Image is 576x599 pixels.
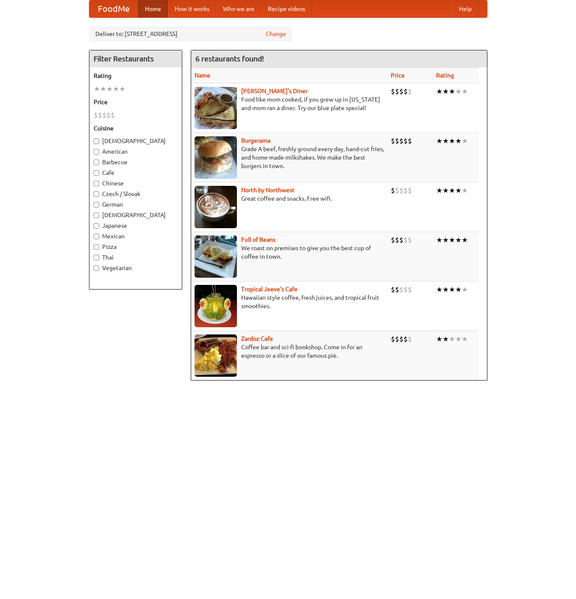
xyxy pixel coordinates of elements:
[455,186,462,195] li: ★
[399,334,403,344] li: $
[195,194,384,203] p: Great coffee and snacks. Free wifi.
[195,186,237,228] img: north.jpg
[391,235,395,245] li: $
[94,170,99,176] input: Cafe
[403,235,408,245] li: $
[106,110,111,120] li: $
[449,285,455,294] li: ★
[94,84,100,94] li: ★
[195,72,210,79] a: Name
[94,234,99,239] input: Mexican
[395,87,399,96] li: $
[94,179,178,188] label: Chinese
[403,186,408,195] li: $
[94,211,178,219] label: [DEMOGRAPHIC_DATA]
[241,137,270,144] a: Burgerama
[436,334,442,344] li: ★
[391,285,395,294] li: $
[94,244,99,250] input: Pizza
[455,87,462,96] li: ★
[395,186,399,195] li: $
[241,187,295,193] a: North by Northwest
[94,138,99,144] input: [DEMOGRAPHIC_DATA]
[391,136,395,146] li: $
[94,232,178,240] label: Mexican
[449,186,455,195] li: ★
[94,98,178,106] h5: Price
[94,158,178,166] label: Barbecue
[261,0,312,17] a: Recipe videos
[391,334,395,344] li: $
[395,334,399,344] li: $
[399,235,403,245] li: $
[449,334,455,344] li: ★
[436,87,442,96] li: ★
[138,0,168,17] a: Home
[436,136,442,146] li: ★
[455,334,462,344] li: ★
[168,0,216,17] a: How it works
[195,145,384,170] p: Grade A beef, freshly ground every day, hand-cut fries, and home-made milkshakes. We make the bes...
[462,235,468,245] li: ★
[462,136,468,146] li: ★
[408,186,412,195] li: $
[216,0,261,17] a: Who we are
[94,264,178,272] label: Vegetarian
[455,285,462,294] li: ★
[449,235,455,245] li: ★
[442,186,449,195] li: ★
[391,186,395,195] li: $
[408,334,412,344] li: $
[455,136,462,146] li: ★
[195,136,237,179] img: burgerama.jpg
[89,50,182,67] h4: Filter Restaurants
[195,235,237,278] img: beans.jpg
[399,285,403,294] li: $
[449,136,455,146] li: ★
[119,84,125,94] li: ★
[94,160,99,165] input: Barbecue
[462,186,468,195] li: ★
[462,334,468,344] li: ★
[94,72,178,80] h5: Rating
[195,343,384,360] p: Coffee bar and sci-fi bookshop. Come in for an espresso or a slice of our famous pie.
[100,84,106,94] li: ★
[241,236,275,243] a: Full of Beans
[241,335,273,342] a: Zardoz Cafe
[94,213,99,218] input: [DEMOGRAPHIC_DATA]
[195,244,384,261] p: We roast on premises to give you the best cup of coffee in town.
[195,87,237,129] img: sallys.jpg
[195,293,384,310] p: Hawaiian style coffee, fresh juices, and tropical fruit smoothies.
[442,136,449,146] li: ★
[399,136,403,146] li: $
[449,87,455,96] li: ★
[436,285,442,294] li: ★
[241,286,298,293] a: Tropical Jeeve's Cafe
[399,87,403,96] li: $
[462,285,468,294] li: ★
[403,285,408,294] li: $
[94,137,178,145] label: [DEMOGRAPHIC_DATA]
[94,200,178,209] label: German
[241,88,308,94] b: [PERSON_NAME]'s Diner
[403,136,408,146] li: $
[102,110,106,120] li: $
[94,190,178,198] label: Czech / Slovak
[195,95,384,112] p: Food like mom cooked, if you grew up in [US_STATE] and mom ran a diner. Try our blue plate special!
[395,136,399,146] li: $
[94,243,178,251] label: Pizza
[442,235,449,245] li: ★
[455,235,462,245] li: ★
[195,285,237,327] img: jeeves.jpg
[113,84,119,94] li: ★
[94,253,178,262] label: Thai
[94,191,99,197] input: Czech / Slovak
[442,285,449,294] li: ★
[94,149,99,155] input: American
[403,87,408,96] li: $
[391,72,405,79] a: Price
[195,55,264,63] ng-pluralize: 6 restaurants found!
